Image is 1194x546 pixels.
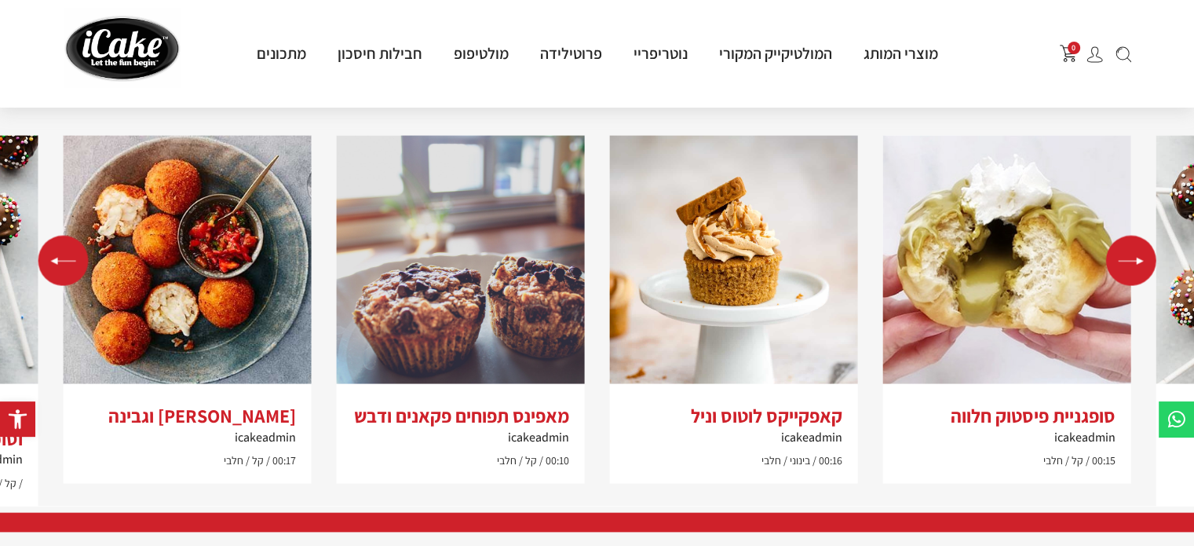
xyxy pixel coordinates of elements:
a: [PERSON_NAME] וגבינהicakeadmin00:17 קל חלבי [64,372,312,484]
button: פתח עגלת קניות צדדית [1060,45,1077,62]
span: בינוני [784,453,811,467]
h6: icakeadmin [79,430,297,445]
span: חלבי [1044,453,1064,467]
img: shopping-cart.png [1060,45,1077,62]
h6: icakeadmin [625,430,843,445]
span: חלבי [225,453,244,467]
a: מוצרי המותג [848,43,954,64]
h3: סופגניית פיסטוק חלווה [898,405,1116,427]
h6: icakeadmin [898,430,1116,445]
a: המולטיקייק המקורי [703,43,848,64]
h3: [PERSON_NAME] וגבינה [79,405,297,427]
a: מאפינס תפוחים פקאנים ודבשicakeadmin00:10 קל חלבי [337,372,585,484]
a: חבילות חיסכון [322,43,438,64]
span: 00:15 [1086,453,1116,467]
div: Previous slide [38,236,89,286]
div: 4 / 5 [610,136,858,484]
span: קל [246,453,265,467]
span: 00:17 [267,453,297,467]
span: 00:10 [540,453,570,467]
span: קל [520,453,538,467]
h3: מאפינס תפוחים פקאנים ודבש [352,405,570,427]
span: חלבי [498,453,517,467]
a: פרוטילידה [524,43,618,64]
a: נוטריפריי [618,43,703,64]
img: arancini_balls-db2b1df.jpg [64,136,312,384]
a: סופגניית פיסטוק חלווהicakeadmin00:15 קל חלבי [883,372,1131,484]
span: 0 [1068,42,1080,54]
h3: קאפקייקס לוטוס וניל [625,405,843,427]
img: 177-15wknimuzs743t4vrqbhsi1k8w1o680j.jpg [883,136,1131,384]
a: קאפקייקס לוטוס ונילicakeadmin00:16 בינוני חלבי [610,372,858,484]
img: pexels-courtney-ra-4167157-scaled.jpg [337,136,585,384]
a: מולטיפופ [438,43,524,64]
div: 3 / 5 [883,136,1131,484]
span: קל [1066,453,1084,467]
div: 1 / 5 [64,136,312,484]
h6: icakeadmin [352,430,570,445]
a: מתכונים [241,43,322,64]
div: 5 / 5 [337,136,585,484]
span: חלבי [762,453,782,467]
img: Biscoff_Cupcakes-1-2-e1649158511980.jpg [610,136,858,384]
span: 00:16 [813,453,843,467]
div: Next slide [1106,236,1156,286]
